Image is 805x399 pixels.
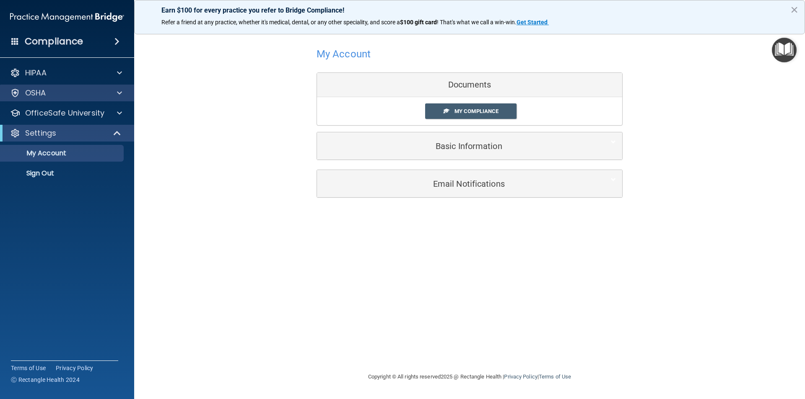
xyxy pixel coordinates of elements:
[400,19,437,26] strong: $100 gift card
[10,128,122,138] a: Settings
[10,88,122,98] a: OSHA
[323,136,616,155] a: Basic Information
[161,19,400,26] span: Refer a friend at any practice, whether it's medical, dental, or any other speciality, and score a
[504,373,537,380] a: Privacy Policy
[772,38,797,62] button: Open Resource Center
[11,364,46,372] a: Terms of Use
[161,6,778,14] p: Earn $100 for every practice you refer to Bridge Compliance!
[317,363,623,390] div: Copyright © All rights reserved 2025 @ Rectangle Health | |
[323,142,590,151] h5: Basic Information
[517,19,548,26] strong: Get Started
[11,376,80,384] span: Ⓒ Rectangle Health 2024
[317,49,371,59] h4: My Account
[323,174,616,193] a: Email Notifications
[10,108,122,118] a: OfficeSafe University
[317,73,622,97] div: Documents
[5,169,120,178] p: Sign Out
[437,19,517,26] span: ! That's what we call a win-win.
[25,36,83,47] h4: Compliance
[790,3,798,16] button: Close
[56,364,93,372] a: Privacy Policy
[10,68,122,78] a: HIPAA
[454,108,499,114] span: My Compliance
[539,373,571,380] a: Terms of Use
[517,19,549,26] a: Get Started
[10,9,124,26] img: PMB logo
[5,149,120,157] p: My Account
[25,108,104,118] p: OfficeSafe University
[25,128,56,138] p: Settings
[25,68,47,78] p: HIPAA
[323,179,590,188] h5: Email Notifications
[25,88,46,98] p: OSHA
